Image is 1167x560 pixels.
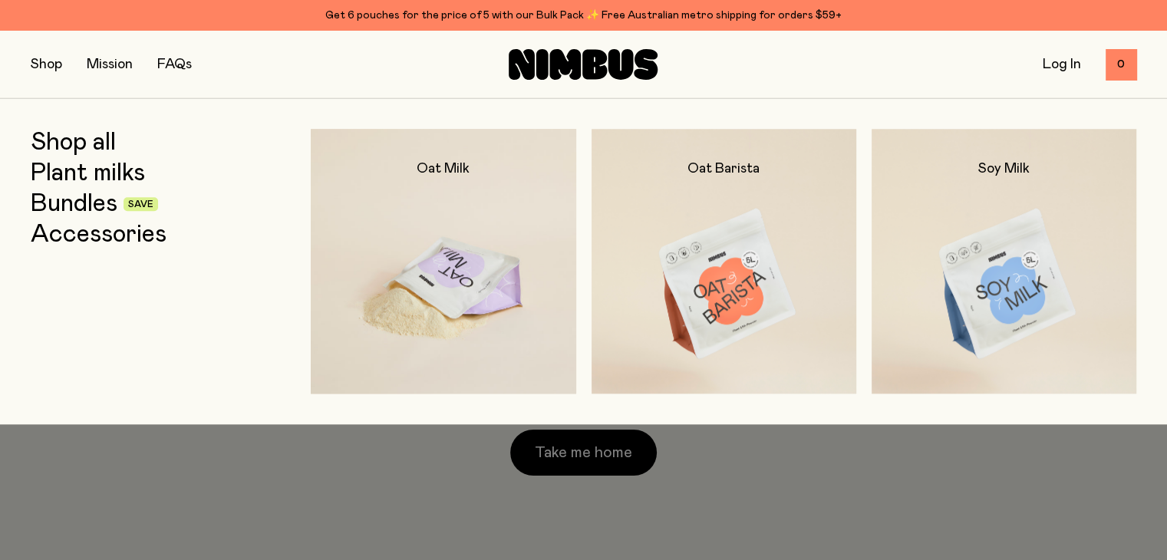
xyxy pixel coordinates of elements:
a: Plant milks [31,160,145,187]
a: Log In [1043,58,1081,71]
span: Save [128,200,153,209]
a: Soy Milk [872,129,1136,394]
a: Oat Milk [311,129,575,394]
div: Get 6 pouches for the price of 5 with our Bulk Pack ✨ Free Australian metro shipping for orders $59+ [31,6,1136,25]
a: Mission [87,58,133,71]
a: Oat Barista [592,129,856,394]
h2: Soy Milk [978,160,1030,178]
a: FAQs [157,58,192,71]
h2: Oat Barista [687,160,760,178]
a: Accessories [31,221,166,249]
a: Bundles [31,190,117,218]
button: 0 [1106,49,1136,80]
h2: Oat Milk [417,160,470,178]
a: Shop all [31,129,116,156]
